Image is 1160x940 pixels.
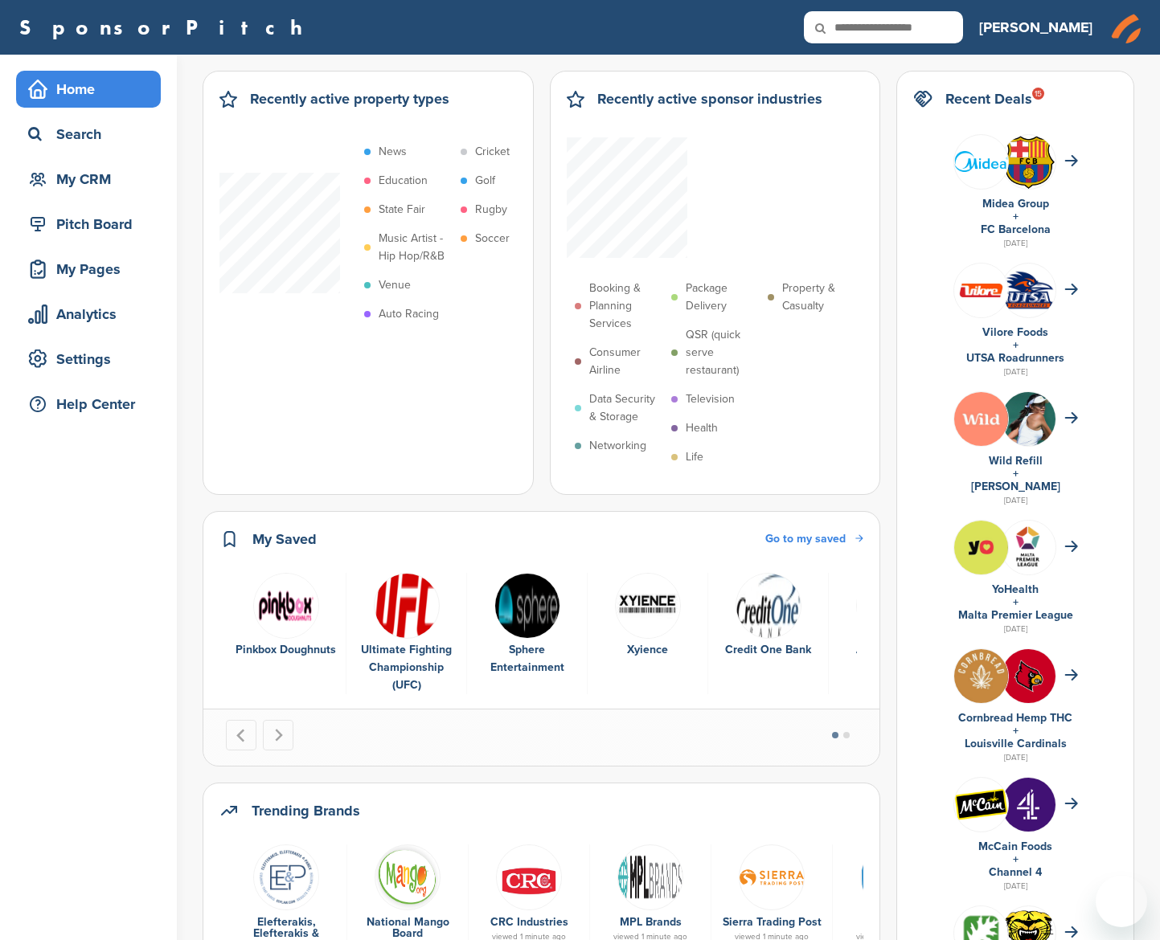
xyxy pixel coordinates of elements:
[24,75,161,104] div: Home
[24,300,161,329] div: Analytics
[716,573,820,660] a: 332735logo Credit One Bank
[475,230,510,247] p: Soccer
[913,365,1117,379] div: [DATE]
[818,730,863,742] ul: Select a slide to show
[765,532,846,546] span: Go to my saved
[234,573,338,660] a: Pbox Pinkbox Doughnuts
[24,165,161,194] div: My CRM
[379,305,439,323] p: Auto Racing
[355,844,460,909] a: Logo
[598,844,703,909] a: Mplbrands logo h2 standard
[841,844,945,909] a: Venmo logo.svg
[982,197,1049,210] a: Midea Group
[686,390,735,408] p: Television
[589,390,663,426] p: Data Security & Storage
[263,720,293,750] button: Next slide
[686,326,760,379] p: QSR (quick serve restaurant)
[589,280,663,333] p: Booking & Planning Services
[686,419,718,437] p: Health
[686,280,760,315] p: Package Delivery
[945,88,1032,110] h2: Recent Deals
[913,493,1117,508] div: [DATE]
[1002,521,1055,574] img: Group 244
[16,206,161,243] a: Pitch Board
[16,161,161,198] a: My CRM
[375,844,441,910] img: Logo
[24,345,161,374] div: Settings
[782,280,856,315] p: Property & Casualty
[379,230,453,265] p: Music Artist - Hip Hop/R&B
[1002,392,1055,472] img: 330px raducanu wmq18 (16) (42834286534)
[913,879,1117,893] div: [DATE]
[379,201,425,219] p: State Fair
[374,573,440,639] img: 220px ufc logo.svg
[954,649,1008,703] img: 6eae1oa 400x400
[913,622,1117,636] div: [DATE]
[954,151,1008,172] img: 200px midea.svg
[475,641,579,676] div: Sphere Entertainment
[379,172,428,190] p: Education
[1096,876,1147,927] iframe: Button to launch messaging window
[719,844,824,909] a: Sierra trading post logo
[966,351,1064,365] a: UTSA Roadrunners
[355,641,458,694] div: Ultimate Fighting Championship (UFC)
[16,251,161,288] a: My Pages
[1013,210,1019,223] a: +
[589,344,663,379] p: Consumer Airline
[253,844,319,910] img: 0
[252,799,360,822] h2: Trending Brands
[16,296,161,333] a: Analytics
[958,608,1073,622] a: Malta Premier League
[832,732,838,738] button: Go to page 1
[588,573,708,695] div: 4 of 6
[1013,467,1019,480] a: +
[596,641,699,659] div: Xyience
[954,392,1008,446] img: Xmy2hx9i 400x400
[971,480,1060,493] a: [PERSON_NAME]
[16,386,161,423] a: Help Center
[843,732,850,738] button: Go to page 2
[992,582,1039,596] a: YoHealth
[1013,724,1019,738] a: +
[829,573,949,695] div: 6 of 6
[723,915,822,929] a: Sierra Trading Post
[253,573,319,639] img: Pbox
[1032,88,1044,100] div: 15
[24,255,161,284] div: My Pages
[477,844,581,909] a: Screen shot 2015 02 17 at 10.48.39 am
[16,341,161,378] a: Settings
[379,276,411,294] p: Venue
[475,201,507,219] p: Rugby
[708,573,829,695] div: 5 of 6
[475,573,579,677] a: Sphere Sphere Entertainment
[981,223,1051,236] a: FC Barcelona
[1002,135,1055,190] img: Open uri20141112 64162 1yeofb6?1415809477
[954,788,1008,820] img: Open uri20141112 50798 1gyzy02
[860,844,926,910] img: Venmo logo.svg
[989,865,1042,879] a: Channel 4
[496,844,562,910] img: Screen shot 2015 02 17 at 10.48.39 am
[954,521,1008,574] img: 525644331 17898828333253369 2166898335964047711 n
[346,573,467,695] div: 2 of 6
[989,454,1043,468] a: Wild Refill
[16,71,161,108] a: Home
[234,641,338,659] div: Pinkbox Doughnuts
[467,573,588,695] div: 3 of 6
[765,530,863,548] a: Go to my saved
[978,840,1052,853] a: McCain Foods
[686,448,703,466] p: Life
[965,737,1067,750] a: Louisville Cardinals
[475,172,495,190] p: Golf
[739,844,805,910] img: Sierra trading post logo
[1013,852,1019,866] a: +
[226,720,256,750] button: Go to last slide
[24,120,161,149] div: Search
[1002,778,1055,832] img: Ctknvhwm 400x400
[475,143,510,161] p: Cricket
[856,573,922,639] img: 192px allegiantairlogo
[979,10,1092,45] a: [PERSON_NAME]
[1013,595,1019,609] a: +
[250,88,449,110] h2: Recently active property types
[1002,649,1055,703] img: Ophy wkc 400x400
[837,641,941,659] div: Allegiant Air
